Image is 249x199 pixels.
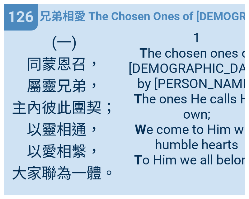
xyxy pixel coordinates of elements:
span: 126 [7,8,34,26]
b: W [135,122,146,137]
b: T [134,91,142,107]
b: T [139,45,148,61]
span: (一) 同蒙恩召， 屬靈兄弟， 主內彼此團契； 以靈相通， 以愛相繫， 大家聯為一體。 [12,30,116,183]
b: T [134,152,142,168]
